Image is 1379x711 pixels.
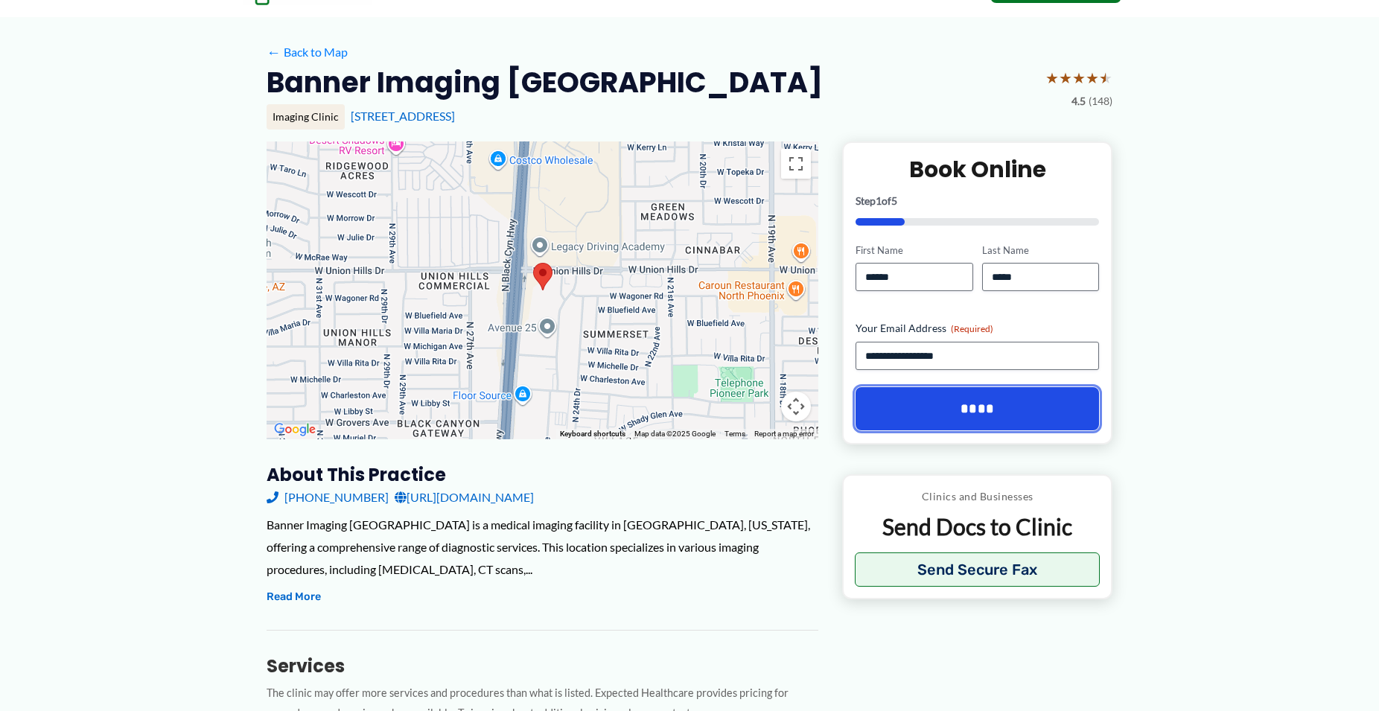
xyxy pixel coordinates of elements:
[1086,64,1099,92] span: ★
[856,243,972,258] label: First Name
[1072,64,1086,92] span: ★
[267,588,321,606] button: Read More
[754,430,814,438] a: Report a map error
[982,243,1099,258] label: Last Name
[781,149,811,179] button: Toggle fullscreen view
[856,155,1099,184] h2: Book Online
[781,392,811,421] button: Map camera controls
[855,487,1100,506] p: Clinics and Businesses
[270,420,319,439] a: Open this area in Google Maps (opens a new window)
[267,41,348,63] a: ←Back to Map
[267,45,281,59] span: ←
[634,430,716,438] span: Map data ©2025 Google
[855,512,1100,541] p: Send Docs to Clinic
[267,463,818,486] h3: About this practice
[270,420,319,439] img: Google
[1089,92,1112,111] span: (148)
[560,429,625,439] button: Keyboard shortcuts
[951,323,993,334] span: (Required)
[1071,92,1086,111] span: 4.5
[855,552,1100,587] button: Send Secure Fax
[267,514,818,580] div: Banner Imaging [GEOGRAPHIC_DATA] is a medical imaging facility in [GEOGRAPHIC_DATA], [US_STATE], ...
[267,104,345,130] div: Imaging Clinic
[876,194,882,207] span: 1
[267,64,823,101] h2: Banner Imaging [GEOGRAPHIC_DATA]
[1099,64,1112,92] span: ★
[724,430,745,438] a: Terms (opens in new tab)
[267,486,389,508] a: [PHONE_NUMBER]
[1045,64,1059,92] span: ★
[351,109,455,123] a: [STREET_ADDRESS]
[1059,64,1072,92] span: ★
[856,196,1099,206] p: Step of
[395,486,534,508] a: [URL][DOMAIN_NAME]
[267,654,818,677] h3: Services
[891,194,897,207] span: 5
[856,321,1099,336] label: Your Email Address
